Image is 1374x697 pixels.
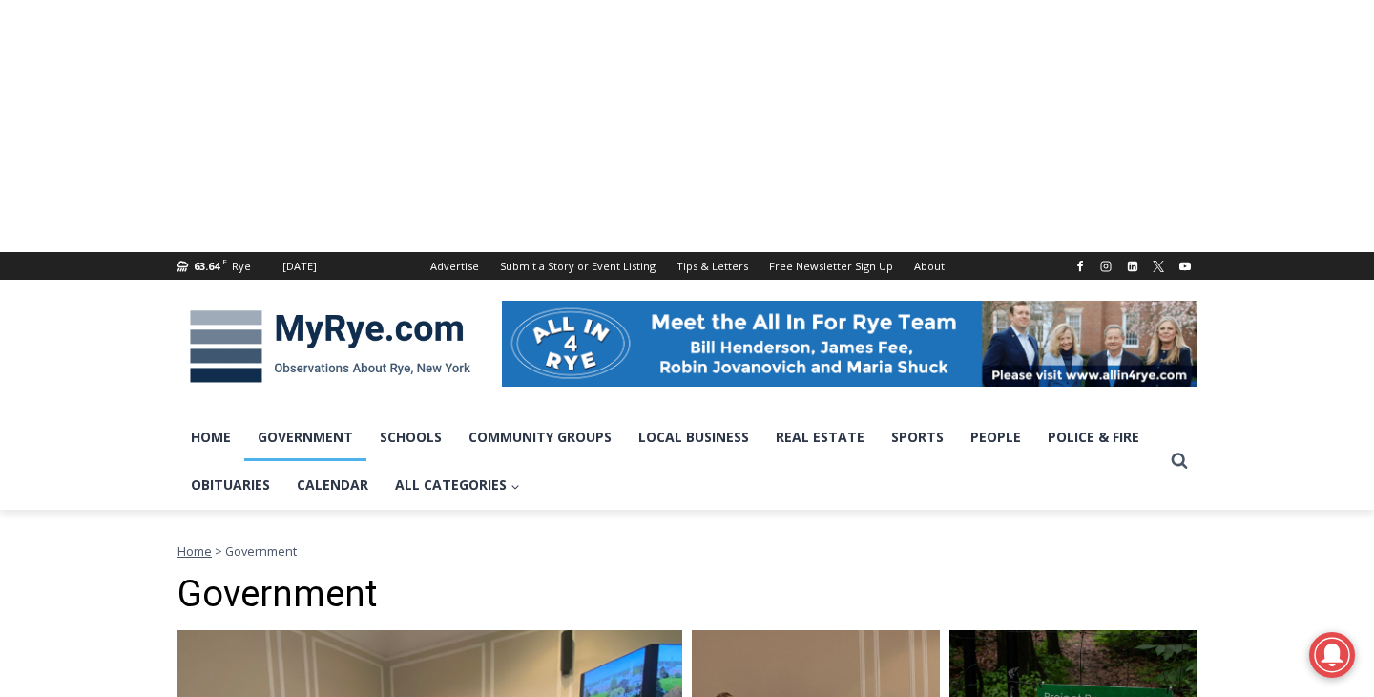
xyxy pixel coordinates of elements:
a: Calendar [283,461,382,509]
a: Real Estate [762,413,878,461]
span: > [215,542,222,560]
a: Police & Fire [1034,413,1153,461]
nav: Primary Navigation [177,413,1162,510]
a: Advertise [420,252,489,280]
a: Obituaries [177,461,283,509]
div: Rye [232,258,251,275]
img: MyRye.com [177,297,483,396]
div: [DATE] [282,258,317,275]
a: Local Business [625,413,762,461]
button: View Search Form [1162,444,1197,478]
img: All in for Rye [502,301,1197,387]
a: All Categories [382,461,533,509]
span: Government [225,542,297,560]
span: All Categories [395,475,520,496]
a: Government [244,413,366,461]
a: Instagram [1094,255,1117,278]
a: Home [177,542,212,560]
a: Free Newsletter Sign Up [759,252,904,280]
a: People [957,413,1034,461]
a: X [1147,255,1170,278]
a: Home [177,413,244,461]
a: YouTube [1174,255,1197,278]
a: Community Groups [455,413,625,461]
a: Schools [366,413,455,461]
a: Sports [878,413,957,461]
nav: Breadcrumbs [177,541,1197,560]
a: Tips & Letters [666,252,759,280]
nav: Secondary Navigation [420,252,955,280]
h1: Government [177,573,1197,617]
a: Submit a Story or Event Listing [489,252,666,280]
span: F [222,256,227,266]
a: Facebook [1069,255,1092,278]
a: About [904,252,955,280]
a: Linkedin [1121,255,1144,278]
span: 63.64 [194,259,219,273]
